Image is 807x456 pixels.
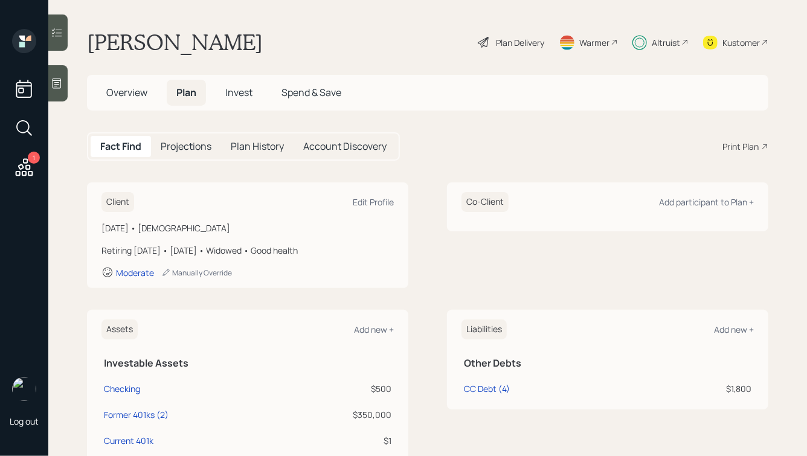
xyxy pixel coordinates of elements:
div: $1,800 [647,382,751,395]
div: Retiring [DATE] • [DATE] • Widowed • Good health [101,244,394,257]
div: [DATE] • [DEMOGRAPHIC_DATA] [101,222,394,234]
span: Spend & Save [281,86,341,99]
h5: Fact Find [100,141,141,152]
div: Checking [104,382,140,395]
div: Add new + [714,324,754,335]
div: Manually Override [161,268,232,278]
div: Former 401ks (2) [104,408,169,421]
div: $500 [295,382,391,395]
span: Overview [106,86,147,99]
h6: Co-Client [461,192,509,212]
h5: Plan History [231,141,284,152]
div: Log out [10,416,39,427]
img: hunter_neumayer.jpg [12,377,36,401]
h6: Assets [101,320,138,339]
h5: Investable Assets [104,358,391,369]
div: Current 401k [104,434,153,447]
div: Warmer [579,36,609,49]
div: Edit Profile [353,196,394,208]
div: Add new + [354,324,394,335]
div: Print Plan [722,140,759,153]
h1: [PERSON_NAME] [87,29,263,56]
h5: Other Debts [464,358,751,369]
h6: Client [101,192,134,212]
div: Kustomer [722,36,760,49]
span: Plan [176,86,196,99]
div: Altruist [652,36,680,49]
h5: Projections [161,141,211,152]
h6: Liabilities [461,320,507,339]
div: Add participant to Plan + [659,196,754,208]
div: $1 [295,434,391,447]
div: Moderate [116,267,154,278]
div: CC Debt (4) [464,382,510,395]
h5: Account Discovery [303,141,387,152]
div: $350,000 [295,408,391,421]
span: Invest [225,86,252,99]
div: Plan Delivery [496,36,544,49]
div: 1 [28,152,40,164]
